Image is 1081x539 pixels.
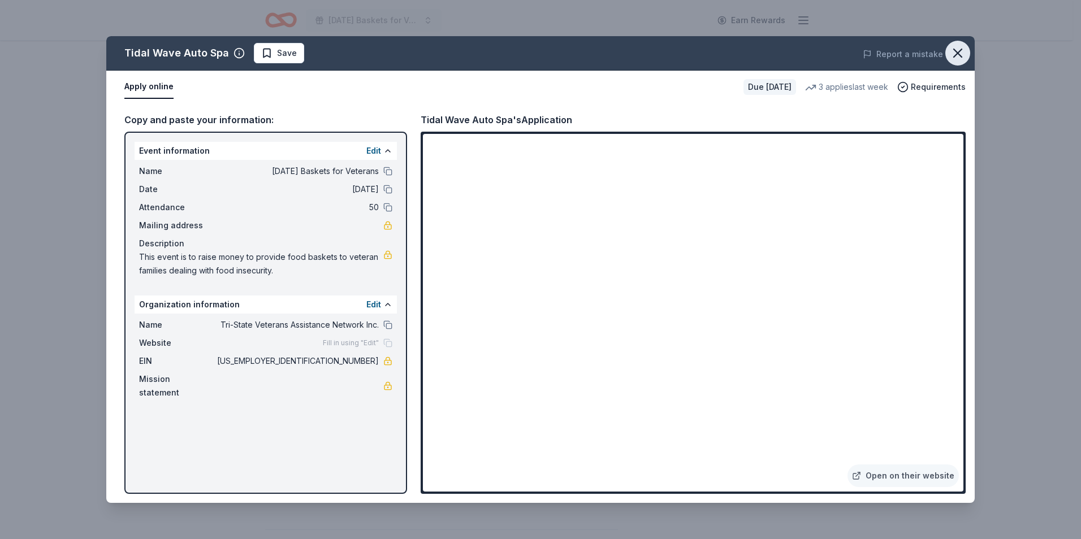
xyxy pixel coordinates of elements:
div: Event information [135,142,397,160]
span: Name [139,164,215,178]
div: Organization information [135,295,397,314]
button: Save [254,43,304,63]
div: 3 applies last week [805,80,888,94]
span: 50 [215,201,379,214]
div: Tidal Wave Auto Spa [124,44,229,62]
span: [DATE] [215,182,379,196]
a: Open on their website [847,464,959,487]
span: Date [139,182,215,196]
button: Requirements [897,80,966,94]
span: Mission statement [139,372,215,399]
button: Edit [366,144,381,158]
span: Website [139,336,215,350]
span: [DATE] Baskets for Veterans [215,164,379,178]
span: Mailing address [139,219,215,232]
span: This event is to raise money to provide food baskets to veteran families dealing with food insecu... [139,250,383,277]
span: [US_EMPLOYER_IDENTIFICATION_NUMBER] [215,354,379,368]
div: Due [DATE] [743,79,796,95]
span: Name [139,318,215,332]
span: Tri-State Veterans Assistance Network Inc. [215,318,379,332]
span: Fill in using "Edit" [323,338,379,347]
span: Save [277,46,297,60]
div: Tidal Wave Auto Spa's Application [421,112,572,127]
button: Edit [366,298,381,311]
button: Report a mistake [863,47,943,61]
span: Requirements [911,80,966,94]
div: Copy and paste your information: [124,112,407,127]
button: Apply online [124,75,174,99]
div: Description [139,237,392,250]
span: Attendance [139,201,215,214]
span: EIN [139,354,215,368]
